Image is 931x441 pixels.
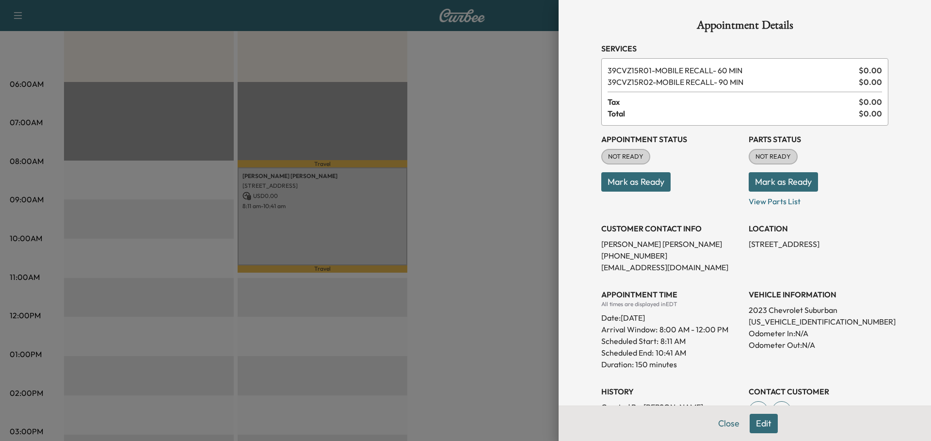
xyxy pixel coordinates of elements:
[601,347,654,359] p: Scheduled End:
[750,152,797,162] span: NOT READY
[601,401,741,413] p: Created By : [PERSON_NAME]
[712,414,746,433] button: Close
[749,133,888,145] h3: Parts Status
[601,386,741,397] h3: History
[601,335,658,347] p: Scheduled Start:
[749,339,888,351] p: Odometer Out: N/A
[749,327,888,339] p: Odometer In: N/A
[602,152,649,162] span: NOT READY
[601,238,741,250] p: [PERSON_NAME] [PERSON_NAME]
[601,324,741,335] p: Arrival Window:
[601,223,741,234] h3: CUSTOMER CONTACT INFO
[608,96,859,108] span: Tax
[601,261,741,273] p: [EMAIL_ADDRESS][DOMAIN_NAME]
[601,172,671,192] button: Mark as Ready
[601,308,741,324] div: Date: [DATE]
[601,250,741,261] p: [PHONE_NUMBER]
[749,289,888,300] h3: VEHICLE INFORMATION
[859,96,882,108] span: $ 0.00
[749,304,888,316] p: 2023 Chevrolet Suburban
[749,172,818,192] button: Mark as Ready
[749,238,888,250] p: [STREET_ADDRESS]
[749,316,888,327] p: [US_VEHICLE_IDENTIFICATION_NUMBER]
[608,65,855,76] span: MOBILE RECALL- 60 MIN
[601,359,741,370] p: Duration: 150 minutes
[859,65,882,76] span: $ 0.00
[601,289,741,300] h3: APPOINTMENT TIME
[656,347,686,359] p: 10:41 AM
[749,386,888,397] h3: CONTACT CUSTOMER
[608,108,859,119] span: Total
[659,324,728,335] span: 8:00 AM - 12:00 PM
[601,133,741,145] h3: Appointment Status
[601,300,741,308] div: All times are displayed in EDT
[859,108,882,119] span: $ 0.00
[750,414,778,433] button: Edit
[601,43,888,54] h3: Services
[660,335,686,347] p: 8:11 AM
[608,76,855,88] span: MOBILE RECALL- 90 MIN
[859,76,882,88] span: $ 0.00
[601,19,888,35] h1: Appointment Details
[749,192,888,207] p: View Parts List
[749,223,888,234] h3: LOCATION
